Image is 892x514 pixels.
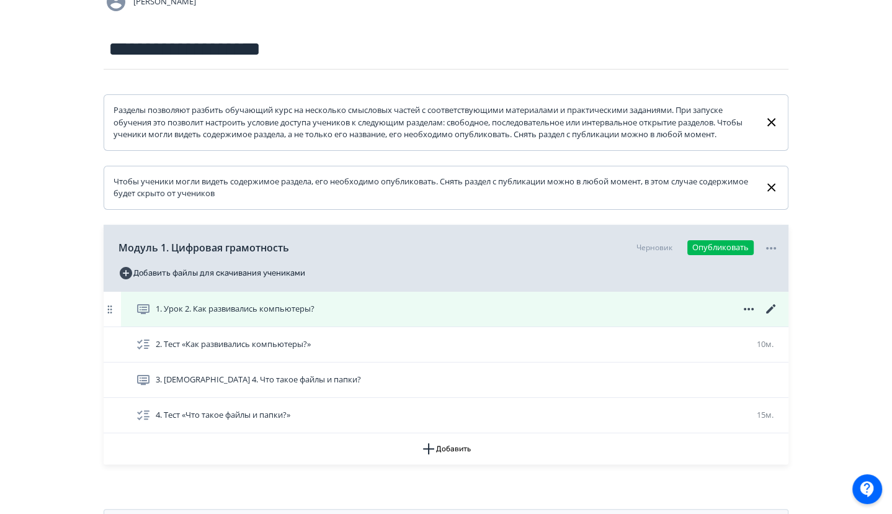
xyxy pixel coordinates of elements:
div: Разделы позволяют разбить обучающий курс на несколько смысловых частей с соответствующими материа... [114,104,754,141]
span: 3. Урок 4. Что такое файлы и папки? [156,374,361,386]
div: Черновик [636,242,672,253]
span: Модуль 1. Цифровая грамотность [118,240,289,255]
span: 15м. [757,409,774,420]
span: 1. Урок 2. Как развивались компьютеры? [156,303,314,315]
button: Опубликовать [687,240,754,255]
button: Добавить [104,433,788,464]
div: 2. Тест «Как развивались компьютеры?»10м. [104,327,788,363]
button: Добавить файлы для скачивания учениками [118,263,305,283]
span: 4. Тест «Что такое файлы и папки?» [156,409,290,422]
span: 2. Тест «Как развивались компьютеры?» [156,338,311,351]
div: 4. Тест «Что такое файлы и папки?»15м. [104,398,788,433]
div: Чтобы ученики могли видеть содержимое раздела, его необходимо опубликовать. Снять раздел с публик... [114,176,754,200]
span: 10м. [757,338,774,349]
div: 1. Урок 2. Как развивались компьютеры? [104,292,788,327]
div: 3. [DEMOGRAPHIC_DATA] 4. Что такое файлы и папки? [104,363,788,398]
